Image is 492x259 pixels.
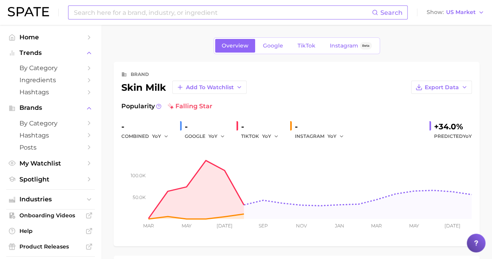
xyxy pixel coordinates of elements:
[19,212,82,219] span: Onboarding Videos
[168,103,174,109] img: falling star
[19,88,82,96] span: Hashtags
[19,33,82,41] span: Home
[444,223,460,229] tspan: [DATE]
[380,9,403,16] span: Search
[6,31,95,43] a: Home
[19,243,82,250] span: Product Releases
[19,49,82,56] span: Trends
[295,132,349,141] div: INSTAGRAM
[327,132,344,141] button: YoY
[6,225,95,237] a: Help
[411,81,472,94] button: Export Data
[121,132,174,141] div: combined
[327,133,336,139] span: YoY
[217,223,233,229] tspan: [DATE]
[425,84,459,91] span: Export Data
[152,132,169,141] button: YoY
[6,241,95,252] a: Product Releases
[259,223,268,229] tspan: Sep
[6,74,95,86] a: Ingredients
[6,210,95,221] a: Onboarding Videos
[182,223,192,229] tspan: May
[8,7,49,16] img: SPATE
[121,102,155,111] span: Popularity
[6,86,95,98] a: Hashtags
[152,133,161,139] span: YoY
[19,120,82,127] span: by Category
[6,102,95,114] button: Brands
[427,10,444,14] span: Show
[121,120,174,133] div: -
[330,42,358,49] span: Instagram
[323,39,378,53] a: InstagramBeta
[222,42,249,49] span: Overview
[6,173,95,185] a: Spotlight
[185,132,230,141] div: GOOGLE
[19,104,82,111] span: Brands
[19,76,82,84] span: Ingredients
[186,84,234,91] span: Add to Watchlist
[143,223,154,229] tspan: Mar
[19,64,82,72] span: by Category
[291,39,322,53] a: TikTok
[434,120,472,133] div: +34.0%
[185,120,230,133] div: -
[121,81,247,94] div: skin milk
[208,133,217,139] span: YoY
[295,120,349,133] div: -
[298,42,315,49] span: TikTok
[6,129,95,141] a: Hashtags
[446,10,476,14] span: US Market
[241,120,284,133] div: -
[6,141,95,153] a: Posts
[425,7,486,18] button: ShowUS Market
[434,132,472,141] span: Predicted
[6,194,95,205] button: Industries
[19,227,82,234] span: Help
[371,223,382,229] tspan: Mar
[131,70,149,79] div: brand
[334,223,344,229] tspan: Jan
[19,160,82,167] span: My Watchlist
[263,42,283,49] span: Google
[19,196,82,203] span: Industries
[362,42,369,49] span: Beta
[208,132,225,141] button: YoY
[172,81,247,94] button: Add to Watchlist
[241,132,284,141] div: TIKTOK
[463,133,472,139] span: YoY
[168,102,212,111] span: falling star
[262,133,271,139] span: YoY
[19,144,82,151] span: Posts
[19,176,82,183] span: Spotlight
[296,223,307,229] tspan: Nov
[6,117,95,129] a: by Category
[215,39,255,53] a: Overview
[6,62,95,74] a: by Category
[6,47,95,59] button: Trends
[262,132,279,141] button: YoY
[6,157,95,169] a: My Watchlist
[256,39,290,53] a: Google
[73,6,372,19] input: Search here for a brand, industry, or ingredient
[19,132,82,139] span: Hashtags
[409,223,419,229] tspan: May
